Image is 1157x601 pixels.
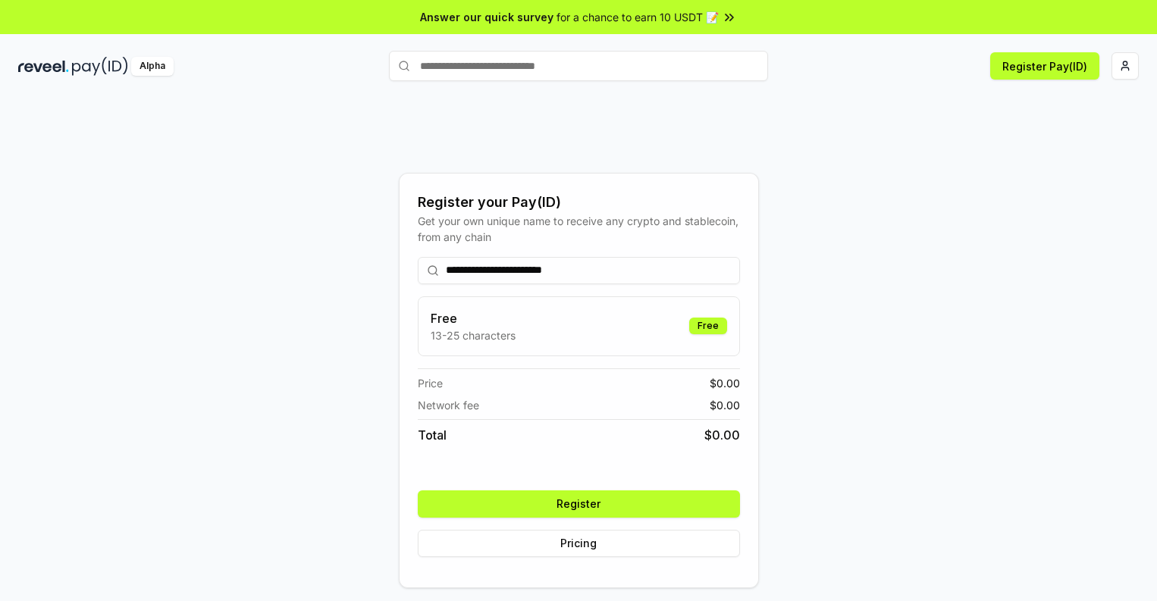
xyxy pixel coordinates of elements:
[710,375,740,391] span: $ 0.00
[18,57,69,76] img: reveel_dark
[710,397,740,413] span: $ 0.00
[418,426,447,444] span: Total
[131,57,174,76] div: Alpha
[418,530,740,557] button: Pricing
[418,375,443,391] span: Price
[418,397,479,413] span: Network fee
[418,192,740,213] div: Register your Pay(ID)
[431,309,516,327] h3: Free
[557,9,719,25] span: for a chance to earn 10 USDT 📝
[704,426,740,444] span: $ 0.00
[420,9,553,25] span: Answer our quick survey
[418,213,740,245] div: Get your own unique name to receive any crypto and stablecoin, from any chain
[72,57,128,76] img: pay_id
[990,52,1099,80] button: Register Pay(ID)
[418,490,740,518] button: Register
[431,327,516,343] p: 13-25 characters
[689,318,727,334] div: Free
